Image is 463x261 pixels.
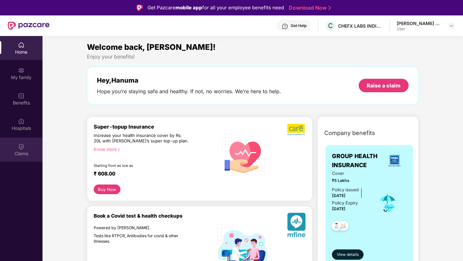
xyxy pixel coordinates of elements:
img: svg+xml;base64,PHN2ZyBpZD0iRHJvcGRvd24tMzJ4MzIiIHhtbG5zPSJodHRwOi8vd3d3LnczLm9yZy8yMDAwL3N2ZyIgd2... [449,23,454,28]
img: svg+xml;base64,PHN2ZyBpZD0iSGVscC0zMngzMiIgeG1sbnM9Imh0dHA6Ly93d3cudzMub3JnLzIwMDAvc3ZnIiB3aWR0aD... [282,23,288,30]
div: CHEFX LABS INDIA PRIVATE LIMITED [338,23,383,29]
div: Get Help [291,23,307,28]
img: Stroke [328,4,331,11]
img: New Pazcare Logo [8,22,50,30]
div: Policy issued [332,186,359,193]
div: Increase your health insurance cover by Rs. 20L with [PERSON_NAME]’s super top-up plan. [94,133,190,144]
span: Welcome back, [PERSON_NAME]! [87,42,216,52]
span: Cover [332,170,368,177]
img: svg+xml;base64,PHN2ZyB3aWR0aD0iMjAiIGhlaWdodD0iMjAiIHZpZXdCb3g9IjAgMCAyMCAyMCIgZmlsbD0ibm9uZSIgeG... [18,67,24,74]
img: svg+xml;base64,PHN2ZyBpZD0iQmVuZWZpdHMiIHhtbG5zPSJodHRwOi8vd3d3LnczLm9yZy8yMDAwL3N2ZyIgd2lkdGg9Ij... [18,93,24,99]
button: View details [332,249,364,260]
div: Know more [94,147,213,151]
img: svg+xml;base64,PHN2ZyBpZD0iSG9zcGl0YWxzIiB4bWxucz0iaHR0cDovL3d3dy53My5vcmcvMjAwMC9zdmciIHdpZHRoPS... [18,118,24,124]
img: svg+xml;base64,PHN2ZyB4bWxucz0iaHR0cDovL3d3dy53My5vcmcvMjAwMC9zdmciIHdpZHRoPSI0OC45NDMiIGhlaWdodD... [329,219,345,235]
div: Hey, Hanuma [97,76,281,84]
strong: mobile app [175,4,202,11]
img: b5dec4f62d2307b9de63beb79f102df3.png [287,123,306,136]
img: svg+xml;base64,PHN2ZyB4bWxucz0iaHR0cDovL3d3dy53My5vcmcvMjAwMC9zdmciIHdpZHRoPSI0OC45NDMiIGhlaWdodD... [335,219,351,235]
span: [DATE] [332,193,345,198]
div: Get Pazcare for all your employee benefits need [147,4,284,12]
img: svg+xml;base64,PHN2ZyB4bWxucz0iaHR0cDovL3d3dy53My5vcmcvMjAwMC9zdmciIHhtbG5zOnhsaW5rPSJodHRwOi8vd3... [217,127,270,181]
div: Tests like RTPCR, Antibodies for covid & other illnesses. [94,233,190,244]
div: Powered by [PERSON_NAME]. [94,225,190,230]
div: Raise a claim [367,82,401,89]
span: GROUP HEALTH INSURANCE [332,152,382,170]
div: Super-topup Insurance [94,123,217,130]
span: right [117,148,120,151]
span: View details [337,252,359,258]
div: Starting from as low as [94,163,190,168]
button: Buy Now [94,184,120,194]
div: ₹ 608.00 [94,170,211,178]
div: [PERSON_NAME] Sai [PERSON_NAME] Tangallapalli [397,20,442,26]
img: Logo [137,4,143,11]
a: Download Now [289,4,329,11]
img: svg+xml;base64,PHN2ZyBpZD0iSG9tZSIgeG1sbnM9Imh0dHA6Ly93d3cudzMub3JnLzIwMDAvc3ZnIiB3aWR0aD0iMjAiIG... [18,42,24,48]
img: insurerLogo [386,152,403,169]
div: Policy Expiry [332,200,358,206]
div: User [397,26,442,32]
span: C [328,22,333,30]
span: [DATE] [332,206,345,211]
div: Book a Covid test & health checkups [94,213,217,219]
div: Hope you’re staying safe and healthy. If not, no worries. We’re here to help. [97,88,281,95]
img: svg+xml;base64,PHN2ZyB4bWxucz0iaHR0cDovL3d3dy53My5vcmcvMjAwMC9zdmciIHhtbG5zOnhsaW5rPSJodHRwOi8vd3... [287,213,306,239]
div: Enjoy your benefits! [87,53,419,60]
span: ₹5 Lakhs [332,177,368,184]
img: svg+xml;base64,PHN2ZyBpZD0iQ2xhaW0iIHhtbG5zPSJodHRwOi8vd3d3LnczLm9yZy8yMDAwL3N2ZyIgd2lkdGg9IjIwIi... [18,143,24,150]
img: icon [377,193,398,214]
span: Company benefits [324,129,375,138]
